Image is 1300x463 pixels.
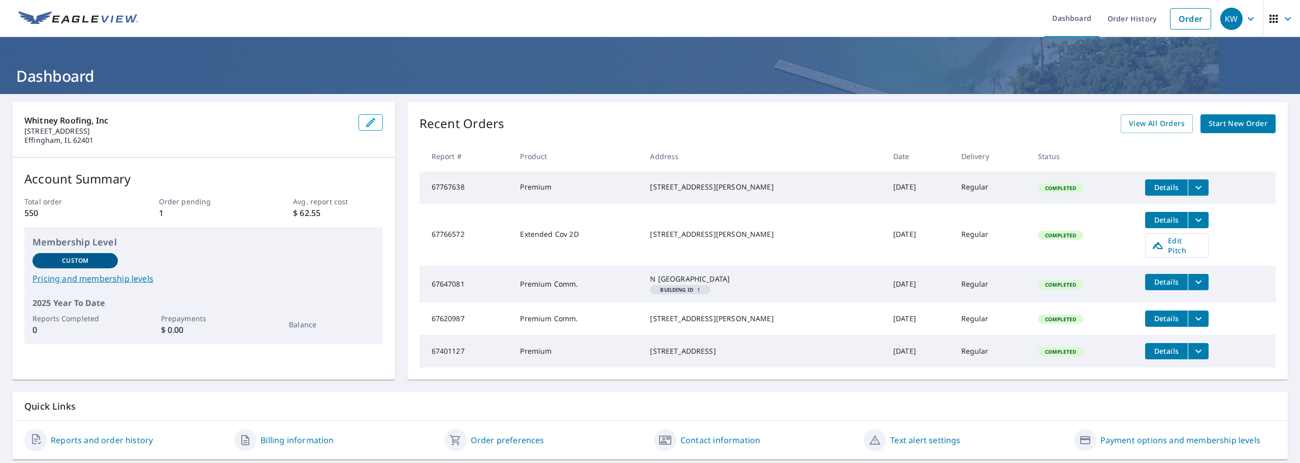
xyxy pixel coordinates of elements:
h1: Dashboard [12,66,1288,86]
span: Completed [1039,316,1082,323]
a: Order [1170,8,1211,29]
button: detailsBtn-67401127 [1145,343,1188,359]
td: Extended Cov 2D [512,204,642,266]
p: Membership Level [32,235,375,249]
button: detailsBtn-67766572 [1145,212,1188,228]
td: Regular [953,302,1030,335]
th: Product [512,141,642,171]
th: Report # [419,141,512,171]
td: 67767638 [419,171,512,204]
div: [STREET_ADDRESS] [650,346,877,356]
th: Date [885,141,953,171]
td: Regular [953,171,1030,204]
p: Balance [289,319,374,330]
td: Premium Comm. [512,302,642,335]
a: Payment options and membership levels [1100,434,1260,446]
a: Text alert settings [890,434,960,446]
span: Start New Order [1209,117,1267,130]
a: Order preferences [471,434,544,446]
span: Details [1151,346,1182,356]
p: 550 [24,207,114,219]
img: EV Logo [18,11,138,26]
span: Completed [1039,184,1082,192]
div: N [GEOGRAPHIC_DATA] [650,274,877,284]
span: Completed [1039,348,1082,355]
span: Completed [1039,281,1082,288]
a: Contact information [680,434,760,446]
p: $ 0.00 [161,324,246,336]
td: 67766572 [419,204,512,266]
button: detailsBtn-67767638 [1145,179,1188,196]
span: Details [1151,314,1182,323]
a: Edit Pitch [1145,233,1209,258]
button: filesDropdownBtn-67620987 [1188,311,1209,327]
button: filesDropdownBtn-67401127 [1188,343,1209,359]
th: Address [642,141,885,171]
p: Account Summary [24,170,383,188]
p: $ 62.55 [293,207,382,219]
td: 67401127 [419,335,512,367]
td: [DATE] [885,302,953,335]
td: Regular [953,204,1030,266]
em: Building ID [660,287,693,292]
span: Details [1151,215,1182,225]
span: Edit Pitch [1152,236,1202,255]
th: Delivery [953,141,1030,171]
a: Start New Order [1200,114,1276,133]
a: Pricing and membership levels [32,272,375,285]
td: [DATE] [885,335,953,367]
td: Regular [953,335,1030,367]
td: Premium [512,335,642,367]
td: Premium Comm. [512,266,642,302]
p: Quick Links [24,400,1276,413]
button: filesDropdownBtn-67767638 [1188,179,1209,196]
p: Recent Orders [419,114,505,133]
span: 1 [654,287,706,292]
td: 67620987 [419,302,512,335]
a: Reports and order history [51,434,153,446]
span: Details [1151,182,1182,192]
th: Status [1030,141,1137,171]
div: [STREET_ADDRESS][PERSON_NAME] [650,182,877,192]
p: Effingham, IL 62401 [24,136,350,145]
button: detailsBtn-67620987 [1145,311,1188,327]
p: Whitney Roofing, Inc [24,114,350,127]
a: View All Orders [1121,114,1193,133]
p: 1 [159,207,248,219]
div: KW [1220,8,1243,30]
p: [STREET_ADDRESS] [24,127,350,136]
p: Reports Completed [32,313,118,324]
td: [DATE] [885,171,953,204]
td: Premium [512,171,642,204]
p: Custom [62,256,88,265]
div: [STREET_ADDRESS][PERSON_NAME] [650,229,877,239]
span: Completed [1039,232,1082,239]
span: Details [1151,277,1182,287]
td: 67647081 [419,266,512,302]
button: filesDropdownBtn-67647081 [1188,274,1209,290]
button: filesDropdownBtn-67766572 [1188,212,1209,228]
p: Order pending [159,196,248,207]
button: detailsBtn-67647081 [1145,274,1188,290]
div: [STREET_ADDRESS][PERSON_NAME] [650,314,877,324]
p: Total order [24,196,114,207]
td: [DATE] [885,204,953,266]
p: Prepayments [161,313,246,324]
p: Avg. report cost [293,196,382,207]
td: Regular [953,266,1030,302]
span: View All Orders [1129,117,1185,130]
a: Billing information [261,434,334,446]
p: 2025 Year To Date [32,297,375,309]
td: [DATE] [885,266,953,302]
p: 0 [32,324,118,336]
